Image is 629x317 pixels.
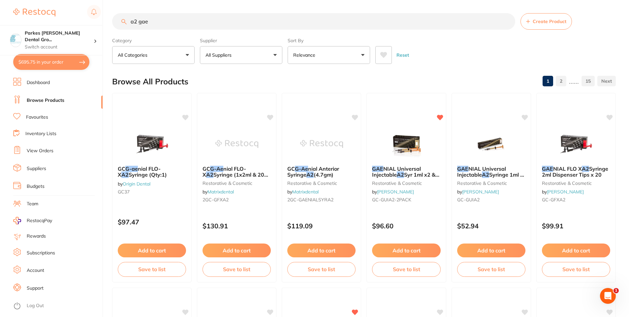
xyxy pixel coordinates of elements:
p: Switch account [25,44,94,50]
a: Origin Dental [123,181,150,187]
span: by [287,189,319,195]
em: A2 [482,171,489,178]
a: Dashboard [27,79,50,86]
span: Syringe 2ml Dispenser Tips x 20 [542,165,608,178]
span: by [457,189,499,195]
span: GC [118,165,125,172]
h4: Parkes Baker Dental Group [25,30,94,43]
a: Matrixdental [207,189,234,195]
button: Save to list [287,262,356,276]
iframe: Intercom live chat [600,288,616,304]
p: All Suppliers [205,52,234,58]
small: restorative & cosmetic [372,181,440,186]
a: 2 [556,74,566,88]
button: Save to list [203,262,271,276]
label: Supplier [200,38,282,43]
button: Save to list [542,262,610,276]
em: G-Ae [210,165,223,172]
span: Syr 1ml x2 & 20 Disp tips [372,171,439,184]
em: A2 [582,165,589,172]
a: Browse Products [27,97,64,104]
em: GAE [457,165,468,172]
b: GAENIAL FLO X A2 Syringe 2ml Dispenser Tips x 20 [542,166,610,178]
button: All Suppliers [200,46,282,64]
span: NIAL Universal Injectable [457,165,506,178]
small: restorative & cosmetic [287,181,356,186]
b: GC G-Aenial FLO-X A2 Syringe (1x2ml & 20 tips) [203,166,271,178]
p: ...... [569,77,579,85]
span: GC [287,165,295,172]
span: by [542,189,584,195]
span: Syringe (Qty:1) [129,171,167,178]
img: GC G-aenial FLO-X A2 Syringe (Qty:1) [131,128,173,160]
img: GAENIAL FLO X A2 Syringe 2ml Dispenser Tips x 20 [554,128,597,160]
p: $130.91 [203,222,271,230]
span: NIAL Universal Injectable [372,165,421,178]
em: G-ae [125,165,138,172]
a: Restocq Logo [13,5,55,20]
span: 2GC-GFXA2 [203,197,229,203]
img: RestocqPay [13,217,21,224]
button: Add to cart [287,244,356,257]
p: $96.60 [372,222,440,230]
span: GC-GFXA2 [542,197,565,203]
em: A2 [121,171,129,178]
button: Add to cart [542,244,610,257]
img: GC G-Aenial FLO-X A2 Syringe (1x2ml & 20 tips) [215,128,258,160]
p: Relevance [293,52,318,58]
a: [PERSON_NAME] [377,189,414,195]
p: All Categories [118,52,150,58]
em: A2 [306,171,314,178]
em: A2 [397,171,404,178]
img: GAENIAL Universal Injectable A2 Syr 1ml x2 & 20 Disp tips [385,128,428,160]
small: restorative & cosmetic [203,181,271,186]
a: Matrixdental [292,189,319,195]
button: Create Product [520,13,572,30]
span: Syringe (1x2ml & 20 tips) [203,171,268,184]
a: [PERSON_NAME] [547,189,584,195]
button: Save to list [372,262,440,276]
button: Save to list [118,262,186,276]
a: 1 [543,74,553,88]
b: GC G-aenial FLO-X A2 Syringe (Qty:1) [118,166,186,178]
em: A2 [206,171,213,178]
img: Parkes Baker Dental Group [10,34,21,44]
span: by [203,189,234,195]
small: restorative & cosmetic [542,181,610,186]
small: restorative & cosmetic [457,181,525,186]
p: $52.94 [457,222,525,230]
em: GAE [542,165,553,172]
a: Team [27,201,38,207]
span: NIAL FLO X [553,165,582,172]
button: Log Out [13,301,101,311]
em: G-Ae [295,165,308,172]
a: Subscriptions [27,250,55,256]
a: RestocqPay [13,217,52,224]
a: Log Out [27,303,44,309]
span: Syringe 1ml & 10 Disp tips [457,171,524,184]
button: Add to cart [118,244,186,257]
input: Search Products [112,13,515,30]
button: Add to cart [372,244,440,257]
a: Support [27,285,44,292]
em: GAE [372,165,383,172]
span: Create Product [533,19,566,24]
button: $695.75 in your order [13,54,89,70]
span: 1 [613,288,619,293]
a: Suppliers [27,165,46,172]
a: Budgets [27,183,45,190]
button: All Categories [112,46,195,64]
a: View Orders [27,148,53,154]
span: nial FLO-X [203,165,246,178]
span: RestocqPay [27,217,52,224]
a: 15 [582,74,595,88]
a: Account [27,267,44,274]
p: $97.47 [118,218,186,226]
span: nial Anterior Syringe [287,165,339,178]
button: Add to cart [203,244,271,257]
img: GC G-Aenial Anterior Syringe A2 (4.7gm) [300,128,343,160]
span: nial FLO-X [118,165,161,178]
a: Favourites [26,114,48,121]
label: Category [112,38,195,43]
span: 2GC-GAENIALSYRA2 [287,197,333,203]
